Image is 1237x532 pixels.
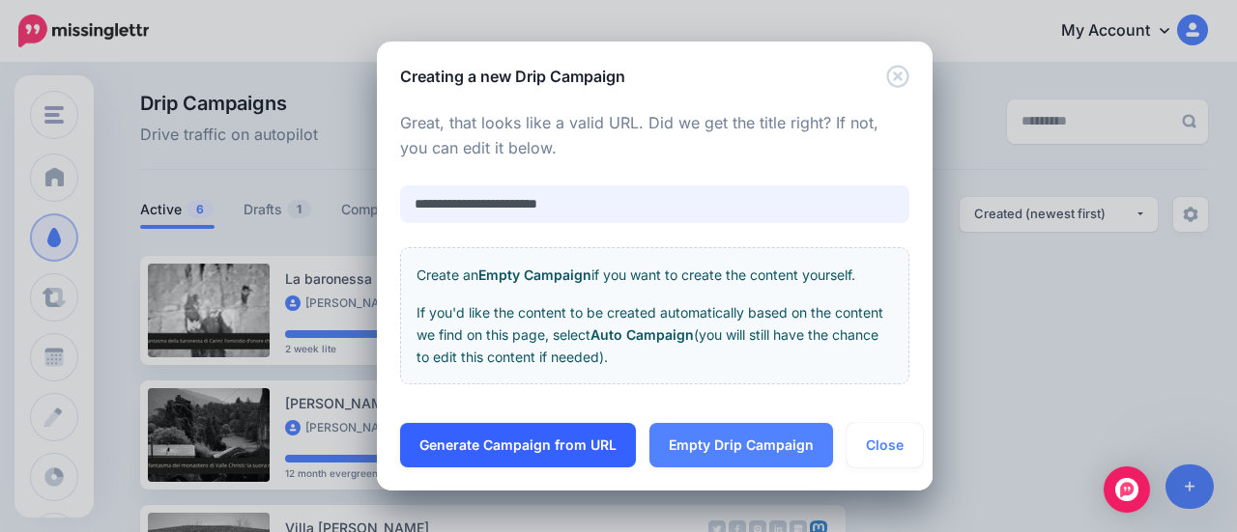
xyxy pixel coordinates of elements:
[886,65,909,89] button: Close
[400,65,625,88] h5: Creating a new Drip Campaign
[417,301,893,368] p: If you'd like the content to be created automatically based on the content we find on this page, ...
[649,423,833,467] a: Empty Drip Campaign
[1104,466,1150,513] div: Open Intercom Messenger
[400,423,636,467] a: Generate Campaign from URL
[478,266,591,283] b: Empty Campaign
[590,326,694,343] b: Auto Campaign
[847,423,923,467] button: Close
[400,111,909,161] p: Great, that looks like a valid URL. Did we get the title right? If not, you can edit it below.
[417,264,893,286] p: Create an if you want to create the content yourself.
